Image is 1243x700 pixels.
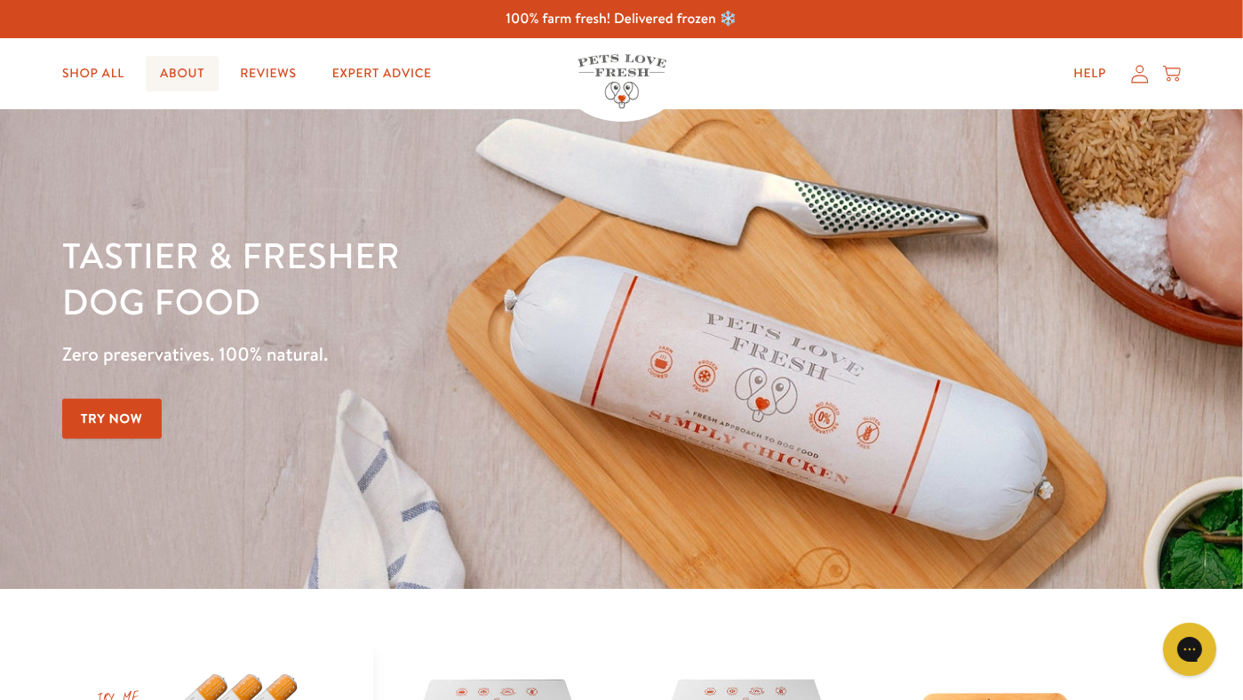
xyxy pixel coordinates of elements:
[48,56,139,91] a: Shop All
[318,56,446,91] a: Expert Advice
[62,399,162,439] a: Try Now
[1059,56,1120,91] a: Help
[62,338,808,370] p: Zero preservatives. 100% natural.
[578,54,666,108] img: Pets Love Fresh
[226,56,310,91] a: Reviews
[1154,616,1225,682] iframe: Gorgias live chat messenger
[62,232,808,324] h1: Tastier & fresher dog food
[146,56,219,91] a: About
